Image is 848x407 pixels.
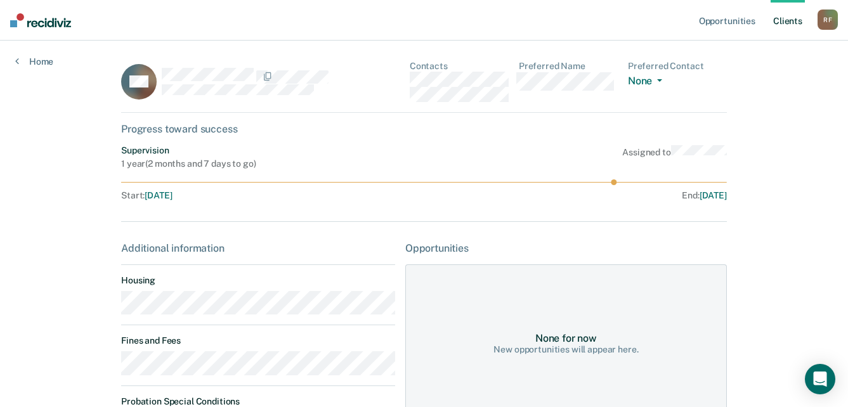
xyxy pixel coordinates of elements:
dt: Contacts [410,61,509,72]
div: Opportunities [405,242,727,254]
dt: Fines and Fees [121,335,395,346]
div: New opportunities will appear here. [493,344,638,355]
div: Progress toward success [121,123,727,135]
a: Home [15,56,53,67]
dt: Probation Special Conditions [121,396,395,407]
dt: Preferred Name [519,61,618,72]
div: Start : [121,190,424,201]
div: R F [818,10,838,30]
div: Supervision [121,145,256,156]
div: None for now [535,332,597,344]
span: [DATE] [145,190,172,200]
button: None [628,75,667,89]
button: RF [818,10,838,30]
div: End : [429,190,727,201]
dt: Housing [121,275,395,286]
div: Additional information [121,242,395,254]
dt: Preferred Contact [628,61,727,72]
span: [DATE] [700,190,727,200]
div: Assigned to [622,145,727,169]
div: Open Intercom Messenger [805,364,835,394]
div: 1 year ( 2 months and 7 days to go ) [121,158,256,169]
img: Recidiviz [10,13,71,27]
